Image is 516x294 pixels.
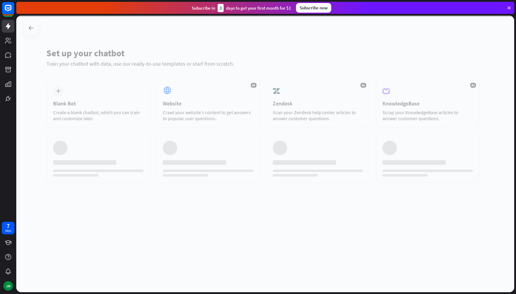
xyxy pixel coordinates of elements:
[296,3,331,13] div: Subscribe now
[7,223,10,229] div: 7
[192,4,291,12] div: Subscribe in days to get your first month for $1
[218,4,224,12] div: 3
[3,281,13,291] div: JM
[2,222,14,234] a: 7 days
[5,229,11,233] div: days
